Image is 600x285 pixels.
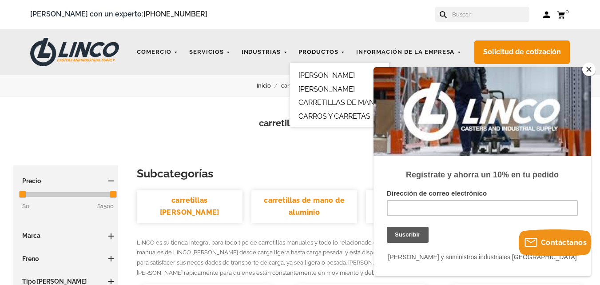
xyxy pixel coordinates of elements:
[13,122,113,130] font: Dirección de correo electrónico
[541,238,587,247] font: Contáctanos
[251,190,357,223] a: carretillas de mano de aluminio
[13,160,55,176] input: Suscribir
[22,232,40,239] font: Marca
[257,82,271,89] font: Inicio
[451,7,529,22] input: Buscar
[8,5,34,12] font: Suscribir
[281,82,334,89] font: carretillas de mano
[137,48,171,55] font: Comercio
[257,81,281,91] a: Inicio
[298,98,380,107] a: CARRETILLAS DE MANO
[143,10,207,18] a: [PHONE_NUMBER]
[294,44,350,61] a: Productos
[97,203,114,209] font: $1500
[237,44,292,61] a: Industrias
[519,229,592,256] button: Contáctanos
[356,48,454,55] font: Información de la empresa
[137,167,213,180] font: Subcategorías
[352,44,465,61] a: Información de la empresa
[22,177,41,185] font: Precio
[366,190,472,223] a: Camiones de electrodomésticos
[22,278,87,285] font: Tipo [PERSON_NAME]
[298,48,338,55] font: Productos
[582,63,596,76] button: Cerca
[242,48,281,55] font: Industrias
[22,255,39,262] font: Freno
[298,71,355,80] a: [PERSON_NAME]
[185,44,235,61] a: Servicios
[259,118,341,128] font: carretillas de mano
[160,196,219,217] font: carretillas [PERSON_NAME]
[137,239,587,276] font: LINCO es su tienda integral para todo tipo de carretillas manuales y todo lo relacionado con ella...
[22,203,29,209] font: $0
[32,103,185,112] font: Regístrate y ahorra un 10% en tu pedido
[189,48,224,55] font: Servicios
[137,190,242,223] a: carretillas [PERSON_NAME]
[30,10,143,18] font: [PERSON_NAME] con un experto:
[298,112,370,120] a: CARROS Y CARRETAS
[483,48,561,56] font: Solicitud de cotización
[281,81,344,91] a: carretillas de mano
[264,196,345,217] font: carretillas de mano de aluminio
[14,186,203,193] font: [PERSON_NAME] y suministros industriales [GEOGRAPHIC_DATA]
[30,38,119,66] img: RUEDAS LINCO Y SUMINISTROS INDUSTRIALES
[298,85,355,93] a: [PERSON_NAME]
[557,9,570,20] a: 0
[132,44,183,61] a: Comercio
[565,8,569,15] font: 0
